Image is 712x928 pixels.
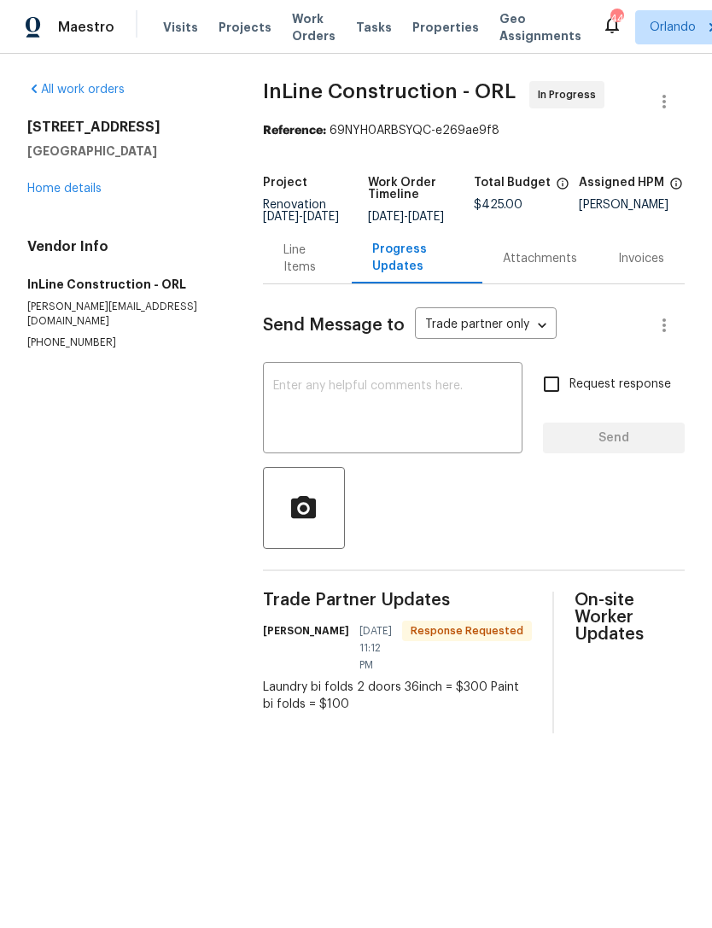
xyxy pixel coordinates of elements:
[27,84,125,96] a: All work orders
[669,177,683,199] span: The hpm assigned to this work order.
[408,211,444,223] span: [DATE]
[263,199,339,223] span: Renovation
[368,211,404,223] span: [DATE]
[618,250,664,267] div: Invoices
[503,250,577,267] div: Attachments
[575,592,685,643] span: On-site Worker Updates
[263,211,339,223] span: -
[372,241,462,275] div: Progress Updates
[404,622,530,639] span: Response Requested
[556,177,569,199] span: The total cost of line items that have been proposed by Opendoor. This sum includes line items th...
[579,177,664,189] h5: Assigned HPM
[610,10,622,27] div: 44
[303,211,339,223] span: [DATE]
[356,21,392,33] span: Tasks
[263,125,326,137] b: Reference:
[27,300,222,329] p: [PERSON_NAME][EMAIL_ADDRESS][DOMAIN_NAME]
[283,242,331,276] div: Line Items
[569,376,671,394] span: Request response
[368,211,444,223] span: -
[27,183,102,195] a: Home details
[263,592,532,609] span: Trade Partner Updates
[650,19,696,36] span: Orlando
[292,10,336,44] span: Work Orders
[263,317,405,334] span: Send Message to
[359,622,392,674] span: [DATE] 11:12 PM
[263,622,349,639] h6: [PERSON_NAME]
[263,122,685,139] div: 69NYH0ARBSYQC-e269ae9f8
[27,276,222,293] h5: InLine Construction - ORL
[263,211,299,223] span: [DATE]
[263,81,516,102] span: InLine Construction - ORL
[27,238,222,255] h4: Vendor Info
[163,19,198,36] span: Visits
[474,199,522,211] span: $425.00
[579,199,685,211] div: [PERSON_NAME]
[219,19,271,36] span: Projects
[474,177,551,189] h5: Total Budget
[368,177,474,201] h5: Work Order Timeline
[27,336,222,350] p: [PHONE_NUMBER]
[499,10,581,44] span: Geo Assignments
[415,312,557,340] div: Trade partner only
[263,177,307,189] h5: Project
[58,19,114,36] span: Maestro
[412,19,479,36] span: Properties
[27,143,222,160] h5: [GEOGRAPHIC_DATA]
[27,119,222,136] h2: [STREET_ADDRESS]
[538,86,603,103] span: In Progress
[263,679,532,713] div: Laundry bi folds 2 doors 36inch = $300 Paint bi folds = $100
